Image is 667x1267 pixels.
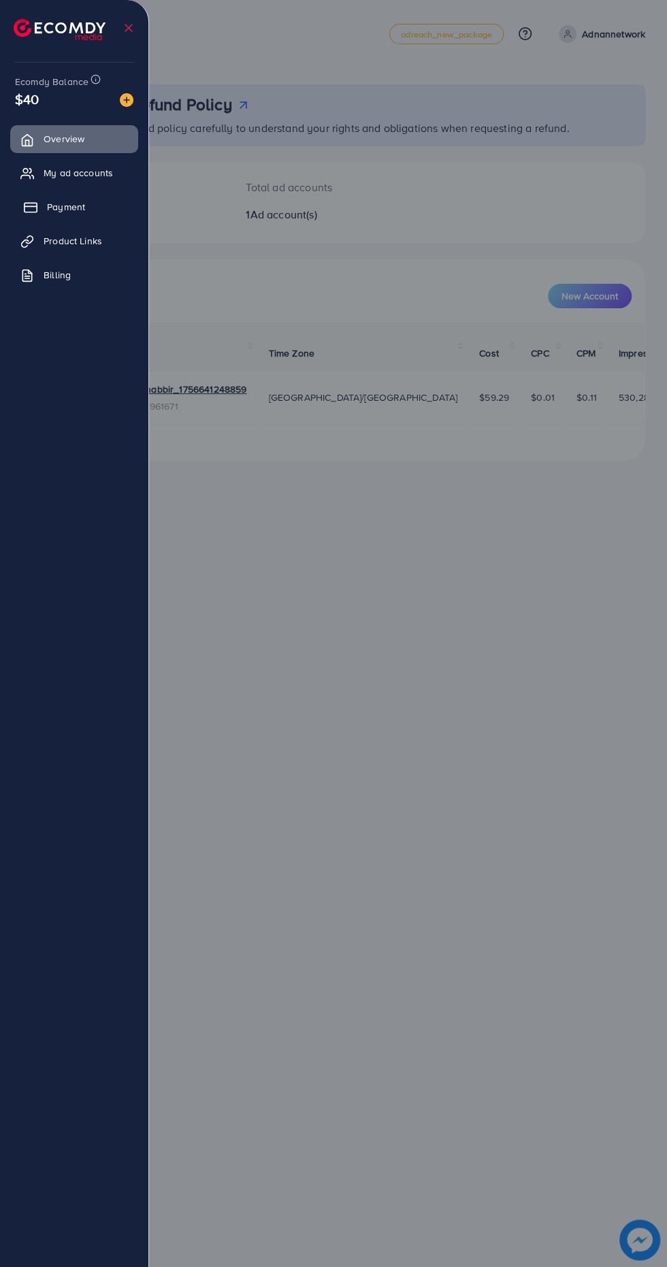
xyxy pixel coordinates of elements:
[47,200,85,214] span: Payment
[44,166,113,180] span: My ad accounts
[10,193,138,220] a: Payment
[15,75,88,88] span: Ecomdy Balance
[44,234,102,248] span: Product Links
[10,125,138,152] a: Overview
[44,132,84,146] span: Overview
[10,159,138,186] a: My ad accounts
[15,89,39,109] span: $40
[120,93,133,107] img: image
[10,261,138,289] a: Billing
[14,19,105,40] img: logo
[10,227,138,254] a: Product Links
[44,268,71,282] span: Billing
